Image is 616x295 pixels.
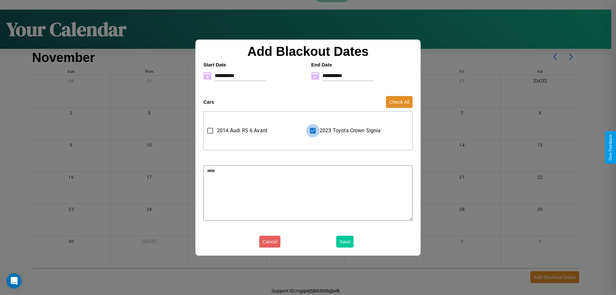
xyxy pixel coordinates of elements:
[6,273,22,289] iframe: Intercom live chat
[203,62,305,67] h4: Start Date
[386,96,413,108] button: Check All
[259,236,281,247] button: Cancel
[200,44,416,59] h2: Add Blackout Dates
[203,99,214,105] h4: Cars
[608,134,613,161] div: Give Feedback
[311,62,413,67] h4: End Date
[336,236,354,247] button: Save
[320,127,381,134] span: 2023 Toyota Crown Signia
[217,127,267,134] span: 2014 Audi RS 6 Avant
